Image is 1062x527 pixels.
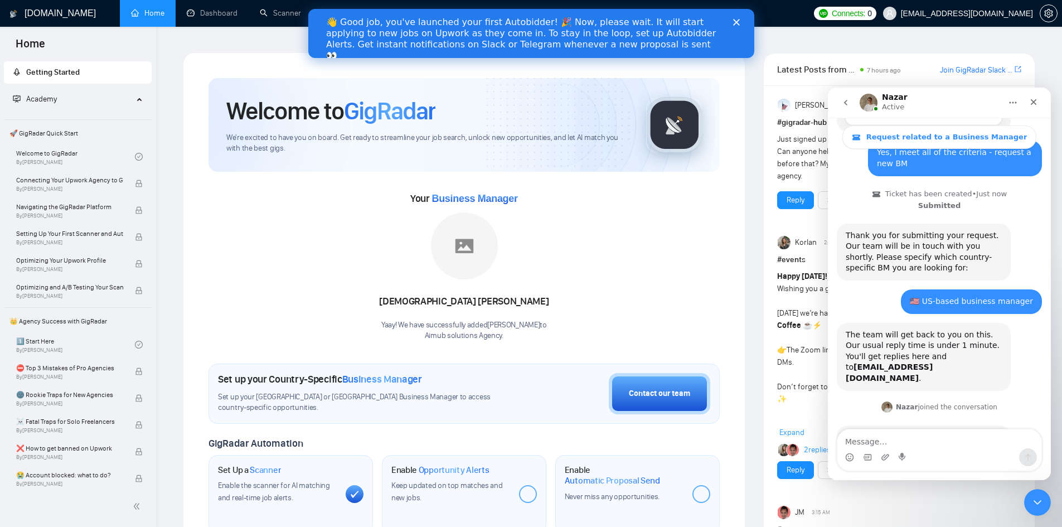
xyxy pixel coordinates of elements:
[867,7,872,20] span: 0
[795,506,804,519] span: JM
[940,64,1012,76] a: Join GigRadar Slack Community
[187,8,237,18] a: dashboardDashboard
[16,427,123,434] span: By [PERSON_NAME]
[867,66,901,74] span: 7 hours ago
[16,186,123,192] span: By [PERSON_NAME]
[777,461,814,479] button: Reply
[828,88,1051,480] iframe: To enrich screen reader interactions, please activate Accessibility in Grammarly extension settings
[824,238,843,248] span: 2:35 AM
[379,331,549,341] p: Aimub solutions Agency .
[16,374,123,380] span: By [PERSON_NAME]
[35,365,44,374] button: Gif picker
[344,96,435,126] span: GigRadar
[818,191,886,209] button: See the details
[787,464,804,476] a: Reply
[208,437,303,449] span: GigRadar Automation
[629,388,690,400] div: Contact our team
[53,365,62,374] button: Upload attachment
[135,153,143,161] span: check-circle
[16,201,123,212] span: Navigating the GigRadar Platform
[431,212,498,279] img: placeholder.png
[391,465,489,476] h1: Enable
[609,373,710,414] button: Contact our team
[565,465,683,486] h1: Enable
[16,362,123,374] span: ⛔ Top 3 Mistakes of Pro Agencies
[191,361,209,379] button: Send a message…
[812,321,822,330] span: ⚡
[16,400,123,407] span: By [PERSON_NAME]
[135,206,143,214] span: lock
[16,389,123,400] span: 🌚 Rookie Traps for New Agencies
[133,501,144,512] span: double-left
[777,133,973,182] div: Just signed up [DATE], my onboarding call is not till [DATE]. Can anyone help me to get started t...
[410,192,518,205] span: Your
[795,99,850,112] span: [PERSON_NAME]
[777,117,1021,129] h1: # gigradar-hub
[787,194,804,206] a: Reply
[431,193,517,204] span: Business Manager
[778,99,791,112] img: Anisuzzaman Khan
[777,394,787,404] span: ✨
[16,293,123,299] span: By [PERSON_NAME]
[16,332,135,357] a: 1️⃣ Start HereBy[PERSON_NAME]
[226,133,628,154] span: We're excited to have you on board. Get ready to streamline your job search, unlock new opportuni...
[16,175,123,186] span: Connecting Your Upwork Agency to GigRadar
[795,236,817,249] span: Korlan
[135,341,143,349] span: check-circle
[16,144,135,169] a: Welcome to GigRadarBy[PERSON_NAME]
[218,392,513,413] span: Set up your [GEOGRAPHIC_DATA] or [GEOGRAPHIC_DATA] Business Manager to access country-specific op...
[827,464,876,476] a: See the details
[13,94,57,104] span: Academy
[16,470,123,481] span: 😭 Account blocked: what to do?
[803,321,812,330] span: ☕
[7,36,54,59] span: Home
[250,465,281,476] span: Scanner
[778,506,791,519] img: JM
[1040,9,1057,18] span: setting
[26,94,57,104] span: Academy
[819,9,828,18] img: upwork-logo.png
[226,96,435,126] h1: Welcome to
[16,282,123,293] span: Optimizing and A/B Testing Your Scanner for Better Results
[5,122,151,144] span: 🚀 GigRadar Quick Start
[135,368,143,375] span: lock
[824,419,833,428] span: ☺️
[342,373,422,385] span: Business Manager
[778,236,791,249] img: Korlan
[827,194,876,206] a: See the details
[1015,65,1021,74] span: export
[9,338,214,419] div: Nazar says…
[135,233,143,241] span: lock
[135,475,143,482] span: lock
[131,8,164,18] a: homeHome
[778,444,791,456] img: Korlan
[565,492,659,501] span: Never miss any opportunities.
[26,67,80,77] span: Getting Started
[9,338,183,395] div: Hello! I’m Nazar, and I’ll gladly support you with your request 😊
[135,287,143,294] span: lock
[777,254,1021,266] h1: # events
[777,62,857,76] span: Latest Posts from the GigRadar Community
[779,428,804,437] span: Expand
[16,228,123,239] span: Setting Up Your First Scanner and Auto-Bidder
[218,373,422,385] h1: Set up your Country-Specific
[647,97,702,153] img: gigradar-logo.png
[1015,64,1021,75] a: export
[135,421,143,429] span: lock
